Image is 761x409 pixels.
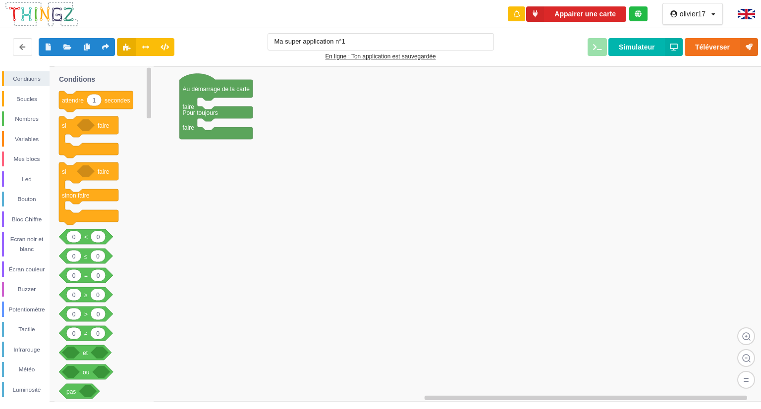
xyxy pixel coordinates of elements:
div: Nombres [4,114,50,124]
text: 0 [96,292,100,299]
div: Tactile [4,324,50,334]
text: faire [98,168,109,175]
div: En ligne : Ton application est sauvegardée [268,51,494,61]
button: Téléverser [685,38,758,56]
img: thingz_logo.png [4,1,79,27]
div: Météo [4,364,50,374]
text: attendre [62,97,84,104]
text: 0 [72,253,76,260]
text: 1 [93,97,96,104]
text: 0 [72,234,76,241]
text: ≤ [84,253,88,260]
text: et [83,350,88,357]
text: ≥ [84,292,88,299]
div: olivier17 [680,10,706,17]
text: 0 [97,311,100,318]
text: ≠ [84,330,88,337]
div: Led [4,174,50,184]
text: si [62,122,66,129]
div: Infrarouge [4,345,50,355]
text: faire [183,124,195,131]
div: Mes blocs [4,154,50,164]
text: pas [66,388,76,395]
text: = [84,272,88,279]
div: Boucles [4,94,50,104]
text: 0 [72,330,76,337]
text: ou [83,369,89,376]
text: > [84,311,88,318]
div: Bouton [4,194,50,204]
text: 0 [72,311,76,318]
text: 0 [97,272,100,279]
img: gb.png [738,9,755,19]
text: Au démarrage de la carte [182,86,250,93]
text: 0 [72,292,76,299]
text: faire [183,103,195,110]
text: 0 [97,234,100,241]
text: 0 [72,272,76,279]
text: faire [98,122,109,129]
div: Variables [4,134,50,144]
div: Conditions [4,74,50,84]
text: secondes [105,97,130,104]
text: sinon faire [62,192,90,199]
button: Simulateur [608,38,683,56]
div: Potentiomètre [4,305,50,314]
text: Conditions [59,75,95,83]
text: < [84,234,88,241]
div: Buzzer [4,284,50,294]
div: Tu es connecté au serveur de création de Thingz [629,6,648,21]
div: Écran couleur [4,264,50,274]
text: Pour toujours [183,109,218,116]
text: si [62,168,66,175]
text: 0 [96,253,100,260]
button: Appairer une carte [526,6,626,22]
text: 0 [96,330,100,337]
div: Luminosité [4,385,50,395]
div: Ecran noir et blanc [4,234,50,254]
div: Bloc Chiffre [4,214,50,224]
